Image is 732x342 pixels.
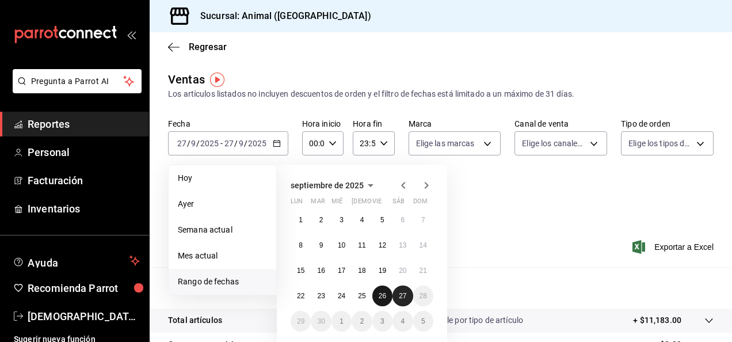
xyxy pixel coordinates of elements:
abbr: 10 de septiembre de 2025 [338,241,345,249]
abbr: 8 de septiembre de 2025 [299,241,303,249]
abbr: 29 de septiembre de 2025 [297,317,304,325]
div: Los artículos listados no incluyen descuentos de orden y el filtro de fechas está limitado a un m... [168,88,714,100]
button: 1 de octubre de 2025 [331,311,352,332]
button: 27 de septiembre de 2025 [392,286,413,306]
abbr: 6 de septiembre de 2025 [401,216,405,224]
img: Tooltip marker [210,73,224,87]
span: [DEMOGRAPHIC_DATA][PERSON_NAME] [28,309,140,324]
abbr: 11 de septiembre de 2025 [358,241,365,249]
abbr: 12 de septiembre de 2025 [379,241,386,249]
button: 2 de septiembre de 2025 [311,210,331,230]
abbr: 4 de septiembre de 2025 [360,216,364,224]
button: 1 de septiembre de 2025 [291,210,311,230]
button: septiembre de 2025 [291,178,378,192]
label: Hora fin [353,120,394,128]
abbr: 28 de septiembre de 2025 [420,292,427,300]
abbr: domingo [413,197,428,210]
span: Recomienda Parrot [28,280,140,296]
abbr: lunes [291,197,303,210]
button: Pregunta a Parrot AI [13,69,142,93]
abbr: 21 de septiembre de 2025 [420,267,427,275]
button: 14 de septiembre de 2025 [413,235,433,256]
button: 22 de septiembre de 2025 [291,286,311,306]
input: ---- [200,139,219,148]
abbr: 5 de octubre de 2025 [421,317,425,325]
abbr: 2 de octubre de 2025 [360,317,364,325]
button: Regresar [168,41,227,52]
button: 4 de septiembre de 2025 [352,210,372,230]
label: Tipo de orden [621,120,714,128]
button: open_drawer_menu [127,30,136,39]
span: Facturación [28,173,140,188]
abbr: 2 de septiembre de 2025 [319,216,323,224]
button: 28 de septiembre de 2025 [413,286,433,306]
label: Fecha [168,120,288,128]
abbr: viernes [372,197,382,210]
button: 21 de septiembre de 2025 [413,260,433,281]
abbr: 17 de septiembre de 2025 [338,267,345,275]
button: 9 de septiembre de 2025 [311,235,331,256]
abbr: martes [311,197,325,210]
abbr: 5 de septiembre de 2025 [380,216,384,224]
button: 5 de septiembre de 2025 [372,210,392,230]
span: Rango de fechas [178,276,267,288]
abbr: 23 de septiembre de 2025 [317,292,325,300]
abbr: 14 de septiembre de 2025 [420,241,427,249]
abbr: sábado [392,197,405,210]
button: 3 de septiembre de 2025 [331,210,352,230]
button: 23 de septiembre de 2025 [311,286,331,306]
abbr: 18 de septiembre de 2025 [358,267,365,275]
abbr: 13 de septiembre de 2025 [399,241,406,249]
div: Ventas [168,71,205,88]
abbr: miércoles [331,197,342,210]
label: Marca [409,120,501,128]
abbr: 1 de septiembre de 2025 [299,216,303,224]
input: -- [238,139,244,148]
button: 6 de septiembre de 2025 [392,210,413,230]
span: / [196,139,200,148]
span: Elige los canales de venta [522,138,586,149]
abbr: 16 de septiembre de 2025 [317,267,325,275]
abbr: jueves [352,197,420,210]
abbr: 19 de septiembre de 2025 [379,267,386,275]
span: / [234,139,238,148]
span: - [220,139,223,148]
input: ---- [247,139,267,148]
span: Inventarios [28,201,140,216]
abbr: 24 de septiembre de 2025 [338,292,345,300]
span: Semana actual [178,224,267,236]
span: Elige las marcas [416,138,475,149]
button: 7 de septiembre de 2025 [413,210,433,230]
abbr: 3 de octubre de 2025 [380,317,384,325]
span: Regresar [189,41,227,52]
button: 29 de septiembre de 2025 [291,311,311,332]
abbr: 9 de septiembre de 2025 [319,241,323,249]
abbr: 27 de septiembre de 2025 [399,292,406,300]
p: + $11,183.00 [633,314,681,326]
abbr: 1 de octubre de 2025 [340,317,344,325]
button: 11 de septiembre de 2025 [352,235,372,256]
input: -- [224,139,234,148]
span: Elige los tipos de orden [628,138,692,149]
button: 8 de septiembre de 2025 [291,235,311,256]
button: 4 de octubre de 2025 [392,311,413,332]
a: Pregunta a Parrot AI [8,83,142,96]
span: Reportes [28,116,140,132]
label: Canal de venta [514,120,607,128]
input: -- [177,139,187,148]
label: Hora inicio [302,120,344,128]
button: 26 de septiembre de 2025 [372,286,392,306]
abbr: 3 de septiembre de 2025 [340,216,344,224]
span: / [187,139,190,148]
span: Exportar a Excel [635,240,714,254]
button: 3 de octubre de 2025 [372,311,392,332]
h3: Sucursal: Animal ([GEOGRAPHIC_DATA]) [191,9,371,23]
span: / [244,139,247,148]
p: Total artículos [168,314,222,326]
abbr: 4 de octubre de 2025 [401,317,405,325]
span: Ayer [178,198,267,210]
abbr: 20 de septiembre de 2025 [399,267,406,275]
abbr: 25 de septiembre de 2025 [358,292,365,300]
abbr: 30 de septiembre de 2025 [317,317,325,325]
